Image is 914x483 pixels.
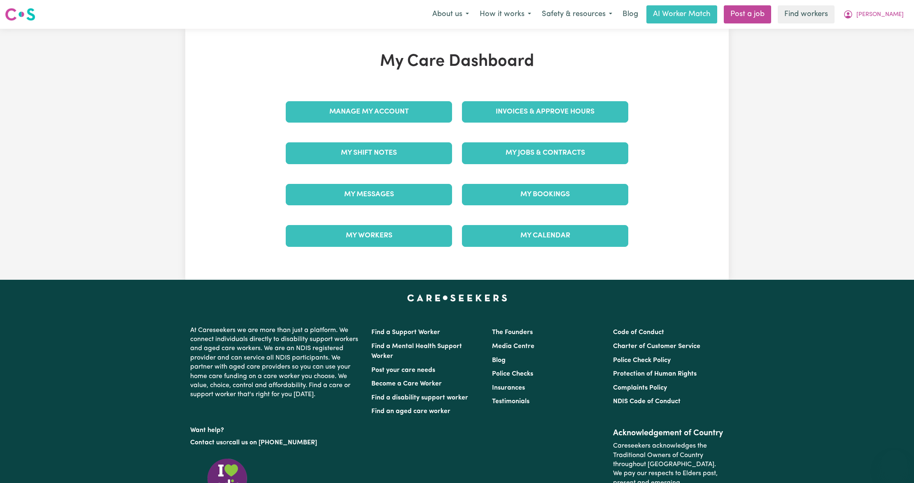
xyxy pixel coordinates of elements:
a: My Messages [286,184,452,205]
img: Careseekers logo [5,7,35,22]
a: NDIS Code of Conduct [613,398,681,405]
a: Blog [492,357,506,364]
p: or [190,435,361,450]
a: My Bookings [462,184,628,205]
a: Find a Mental Health Support Worker [371,343,462,360]
a: My Shift Notes [286,142,452,164]
a: Complaints Policy [613,385,667,391]
a: Careseekers logo [5,5,35,24]
a: Find an aged care worker [371,408,450,415]
a: Contact us [190,439,223,446]
a: My Calendar [462,225,628,246]
a: call us on [PHONE_NUMBER] [229,439,317,446]
a: Post your care needs [371,367,435,374]
a: Become a Care Worker [371,381,442,387]
button: About us [427,6,474,23]
span: [PERSON_NAME] [856,10,904,19]
a: The Founders [492,329,533,336]
a: Protection of Human Rights [613,371,697,377]
h1: My Care Dashboard [281,52,633,72]
a: Blog [618,5,643,23]
a: Post a job [724,5,771,23]
a: Careseekers home page [407,295,507,301]
p: Want help? [190,423,361,435]
a: Find a disability support worker [371,395,468,401]
button: Safety & resources [536,6,618,23]
a: My Workers [286,225,452,246]
p: At Careseekers we are more than just a platform. We connect individuals directly to disability su... [190,323,361,403]
a: Media Centre [492,343,534,350]
a: My Jobs & Contracts [462,142,628,164]
a: Code of Conduct [613,329,664,336]
button: How it works [474,6,536,23]
a: Police Check Policy [613,357,671,364]
button: My Account [838,6,909,23]
a: Find workers [778,5,835,23]
iframe: Button to launch messaging window, conversation in progress [881,450,907,476]
a: Find a Support Worker [371,329,440,336]
a: AI Worker Match [646,5,717,23]
a: Charter of Customer Service [613,343,700,350]
a: Invoices & Approve Hours [462,101,628,123]
a: Insurances [492,385,525,391]
a: Testimonials [492,398,529,405]
a: Police Checks [492,371,533,377]
h2: Acknowledgement of Country [613,428,724,438]
a: Manage My Account [286,101,452,123]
